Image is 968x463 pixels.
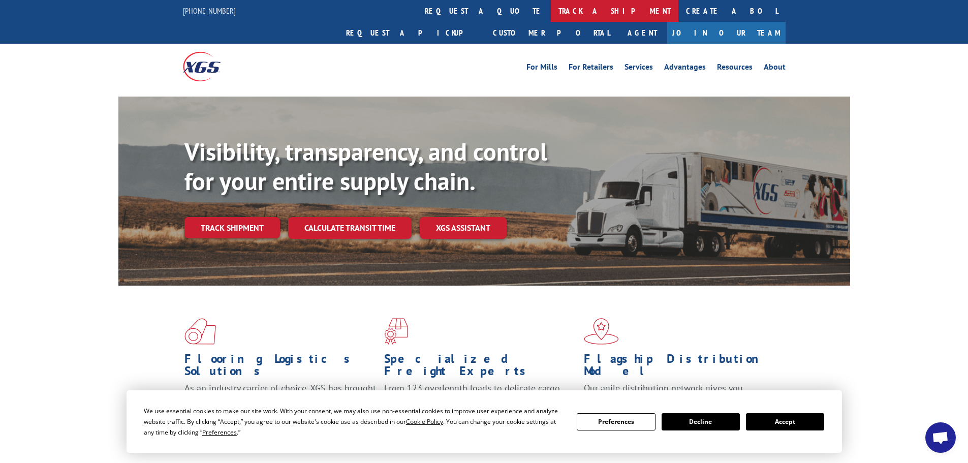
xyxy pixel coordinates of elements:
[569,63,613,74] a: For Retailers
[184,217,280,238] a: Track shipment
[184,136,547,197] b: Visibility, transparency, and control for your entire supply chain.
[925,422,956,453] a: Open chat
[617,22,667,44] a: Agent
[717,63,753,74] a: Resources
[384,318,408,345] img: xgs-icon-focused-on-flooring-red
[184,353,377,382] h1: Flooring Logistics Solutions
[288,217,412,239] a: Calculate transit time
[764,63,786,74] a: About
[127,390,842,453] div: Cookie Consent Prompt
[746,413,824,430] button: Accept
[662,413,740,430] button: Decline
[183,6,236,16] a: [PHONE_NUMBER]
[202,428,237,437] span: Preferences
[384,353,576,382] h1: Specialized Freight Experts
[485,22,617,44] a: Customer Portal
[338,22,485,44] a: Request a pickup
[384,382,576,427] p: From 123 overlength loads to delicate cargo, our experienced staff knows the best way to move you...
[577,413,655,430] button: Preferences
[667,22,786,44] a: Join Our Team
[664,63,706,74] a: Advantages
[584,382,771,406] span: Our agile distribution network gives you nationwide inventory management on demand.
[584,353,776,382] h1: Flagship Distribution Model
[420,217,507,239] a: XGS ASSISTANT
[184,318,216,345] img: xgs-icon-total-supply-chain-intelligence-red
[184,382,376,418] span: As an industry carrier of choice, XGS has brought innovation and dedication to flooring logistics...
[526,63,557,74] a: For Mills
[624,63,653,74] a: Services
[406,417,443,426] span: Cookie Policy
[584,318,619,345] img: xgs-icon-flagship-distribution-model-red
[144,406,565,438] div: We use essential cookies to make our site work. With your consent, we may also use non-essential ...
